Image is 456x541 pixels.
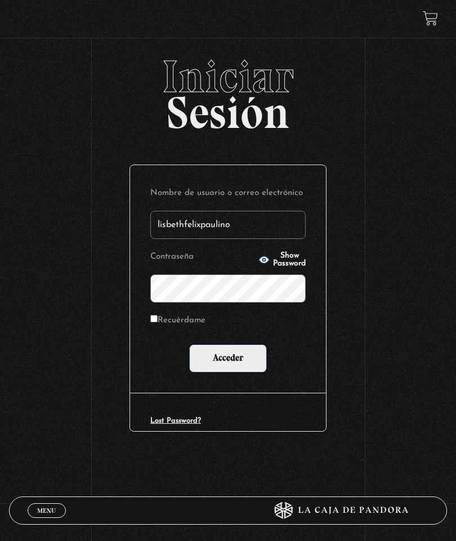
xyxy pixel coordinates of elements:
[258,252,306,268] button: Show Password
[423,11,438,26] a: View your shopping cart
[150,249,255,265] label: Contraseña
[189,344,267,373] input: Acceder
[9,54,447,99] span: Iniciar
[150,315,158,322] input: Recuérdame
[150,185,306,202] label: Nombre de usuario o correo electrónico
[150,313,205,329] label: Recuérdame
[150,417,201,424] a: Lost Password?
[9,54,447,126] h2: Sesión
[273,252,306,268] span: Show Password
[33,517,60,525] span: Cerrar
[37,507,56,514] span: Menu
